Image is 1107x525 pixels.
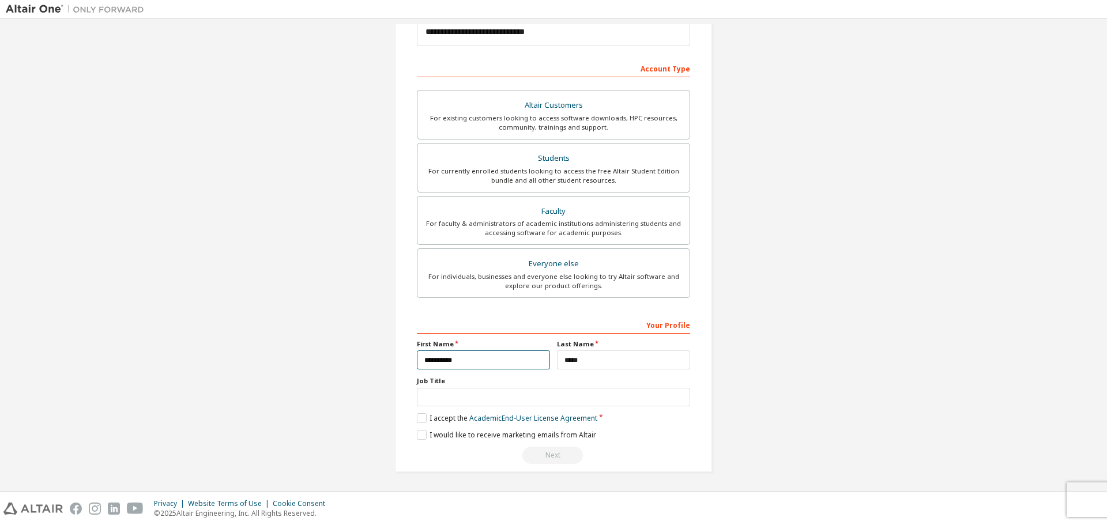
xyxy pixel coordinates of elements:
img: facebook.svg [70,503,82,515]
img: altair_logo.svg [3,503,63,515]
div: Students [424,150,683,167]
div: For currently enrolled students looking to access the free Altair Student Edition bundle and all ... [424,167,683,185]
label: First Name [417,339,550,349]
div: Cookie Consent [273,499,332,508]
div: Website Terms of Use [188,499,273,508]
img: Altair One [6,3,150,15]
div: Altair Customers [424,97,683,114]
div: For individuals, businesses and everyone else looking to try Altair software and explore our prod... [424,272,683,290]
p: © 2025 Altair Engineering, Inc. All Rights Reserved. [154,508,332,518]
a: Academic End-User License Agreement [469,413,597,423]
img: instagram.svg [89,503,101,515]
div: Privacy [154,499,188,508]
label: I would like to receive marketing emails from Altair [417,430,596,440]
label: Last Name [557,339,690,349]
img: youtube.svg [127,503,144,515]
img: linkedin.svg [108,503,120,515]
div: Everyone else [424,256,683,272]
div: Faculty [424,203,683,220]
label: Job Title [417,376,690,386]
label: I accept the [417,413,597,423]
div: For faculty & administrators of academic institutions administering students and accessing softwa... [424,219,683,237]
div: Read and acccept EULA to continue [417,447,690,464]
div: For existing customers looking to access software downloads, HPC resources, community, trainings ... [424,114,683,132]
div: Account Type [417,59,690,77]
div: Your Profile [417,315,690,334]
